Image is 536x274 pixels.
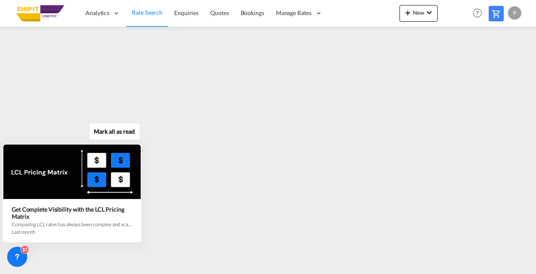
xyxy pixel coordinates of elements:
span: Enquiries [174,9,198,16]
span: Rate Search [132,9,162,16]
img: b70fe0906c5511ee9ba1a169c51233c0.png [13,4,69,23]
span: Bookings [241,9,264,16]
span: New [403,9,434,16]
md-icon: icon-chevron-down [424,8,434,18]
span: Help [470,6,484,20]
div: P [508,6,521,20]
button: icon-plus 400-fgNewicon-chevron-down [399,5,438,22]
div: Help [470,6,489,21]
span: Manage Rates [276,9,312,17]
span: Quotes [210,9,229,16]
md-icon: icon-plus 400-fg [403,8,413,18]
span: Analytics [85,9,109,17]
